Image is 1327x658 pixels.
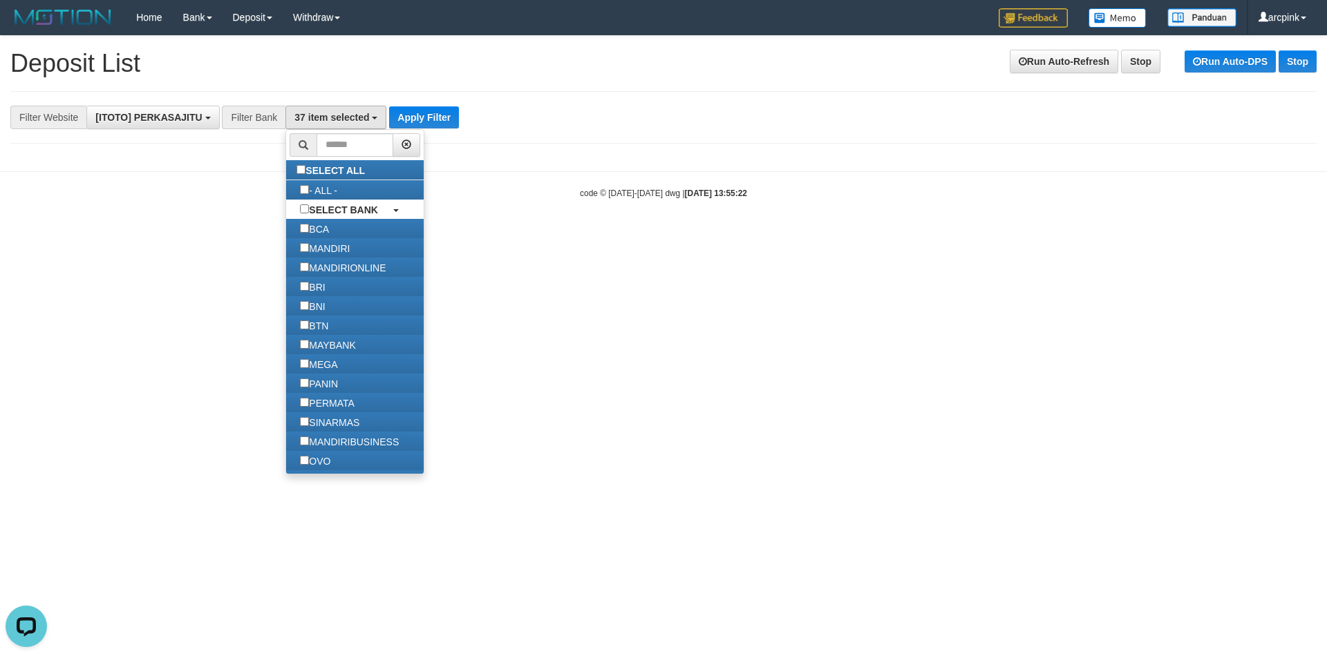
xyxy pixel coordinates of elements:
[300,185,309,194] input: - ALL -
[286,354,351,374] label: MEGA
[300,243,309,252] input: MANDIRI
[286,393,368,412] label: PERMATA
[297,165,305,174] input: SELECT ALL
[86,106,219,129] button: [ITOTO] PERKASAJITU
[580,188,747,198] small: code © [DATE]-[DATE] dwg |
[286,412,373,432] label: SINARMAS
[300,301,309,310] input: BNI
[10,106,86,129] div: Filter Website
[389,106,459,128] button: Apply Filter
[1121,50,1160,73] a: Stop
[222,106,285,129] div: Filter Bank
[286,316,342,335] label: BTN
[286,258,399,277] label: MANDIRIONLINE
[300,282,309,291] input: BRI
[285,106,386,129] button: 37 item selected
[286,219,343,238] label: BCA
[10,7,115,28] img: MOTION_logo.png
[300,398,309,407] input: PERMATA
[300,262,309,271] input: MANDIRIONLINE
[300,320,309,329] input: BTN
[286,296,339,316] label: BNI
[286,432,413,451] label: MANDIRIBUSINESS
[1167,8,1236,27] img: panduan.png
[309,204,378,215] b: SELECT BANK
[1089,8,1147,28] img: Button%20Memo.svg
[1279,50,1317,72] a: Stop
[286,160,379,180] label: SELECT ALL
[300,340,309,349] input: MAYBANK
[10,50,1317,77] h1: Deposit List
[286,200,424,219] a: SELECT BANK
[300,224,309,233] input: BCA
[1185,50,1276,72] a: Run Auto-DPS
[286,238,364,258] label: MANDIRI
[286,470,356,490] label: GOPAY
[1010,50,1118,73] a: Run Auto-Refresh
[300,204,309,213] input: SELECT BANK
[300,417,309,426] input: SINARMAS
[294,112,369,123] span: 37 item selected
[685,188,747,198] strong: [DATE] 13:55:22
[999,8,1068,28] img: Feedback.jpg
[300,378,309,387] input: PANIN
[300,359,309,368] input: MEGA
[300,436,309,445] input: MANDIRIBUSINESS
[286,335,369,354] label: MAYBANK
[286,451,344,470] label: OVO
[300,456,309,465] input: OVO
[6,6,47,47] button: Open LiveChat chat widget
[95,112,202,123] span: [ITOTO] PERKASAJITU
[286,277,339,296] label: BRI
[286,374,352,393] label: PANIN
[286,180,351,200] label: - ALL -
